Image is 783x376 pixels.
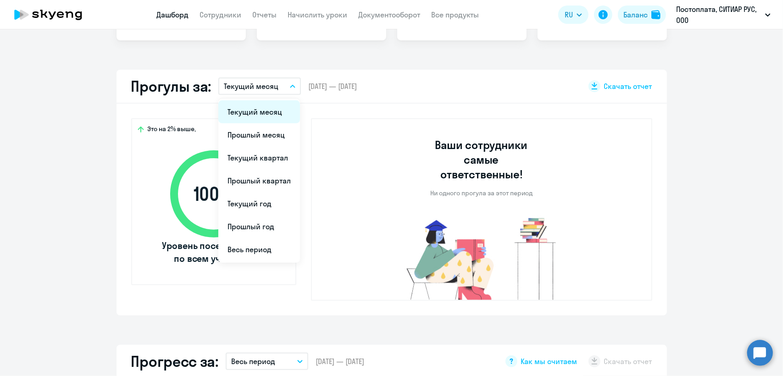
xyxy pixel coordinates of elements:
h2: Прогресс за: [131,352,218,370]
a: Документооборот [359,10,421,19]
img: no-truants [389,216,573,300]
span: RU [565,9,573,20]
img: balance [651,10,661,19]
p: Весь период [231,356,275,367]
a: Отчеты [253,10,277,19]
p: Постоплата, СИТИАР РУС, ООО [676,4,761,26]
ul: RU [218,99,300,263]
span: Скачать отчет [604,81,652,91]
span: [DATE] — [DATE] [316,356,364,366]
h3: Ваши сотрудники самые ответственные! [422,138,540,182]
span: Это на 2% выше, [148,125,196,136]
a: Дашборд [157,10,189,19]
button: Весь период [226,353,308,370]
span: 100 % [161,183,267,205]
a: Сотрудники [200,10,242,19]
a: Все продукты [432,10,479,19]
button: Постоплата, СИТИАР РУС, ООО [672,4,775,26]
span: [DATE] — [DATE] [308,81,357,91]
p: Текущий месяц [224,81,278,92]
h2: Прогулы за: [131,77,211,95]
span: Как мы считаем [521,356,578,366]
a: Начислить уроки [288,10,348,19]
div: Баланс [623,9,648,20]
button: RU [558,6,589,24]
button: Текущий месяц [218,77,301,95]
button: Балансbalance [618,6,666,24]
p: Ни одного прогула за этот период [430,189,533,197]
span: Уровень посещаемости по всем ученикам [161,239,267,265]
